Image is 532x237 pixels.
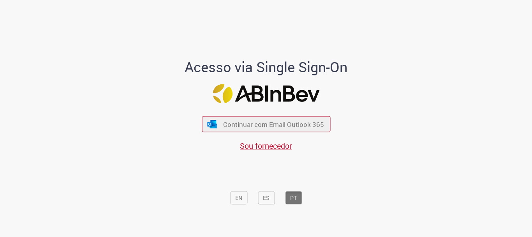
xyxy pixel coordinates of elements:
img: ícone Azure/Microsoft 360 [207,120,218,128]
button: ícone Azure/Microsoft 360 Continuar com Email Outlook 365 [202,116,330,132]
button: ES [258,191,275,205]
h1: Acesso via Single Sign-On [158,59,374,75]
img: Logo ABInBev [213,84,319,103]
button: PT [285,191,302,205]
button: EN [230,191,247,205]
a: Sou fornecedor [240,141,292,151]
span: Continuar com Email Outlook 365 [223,120,324,129]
